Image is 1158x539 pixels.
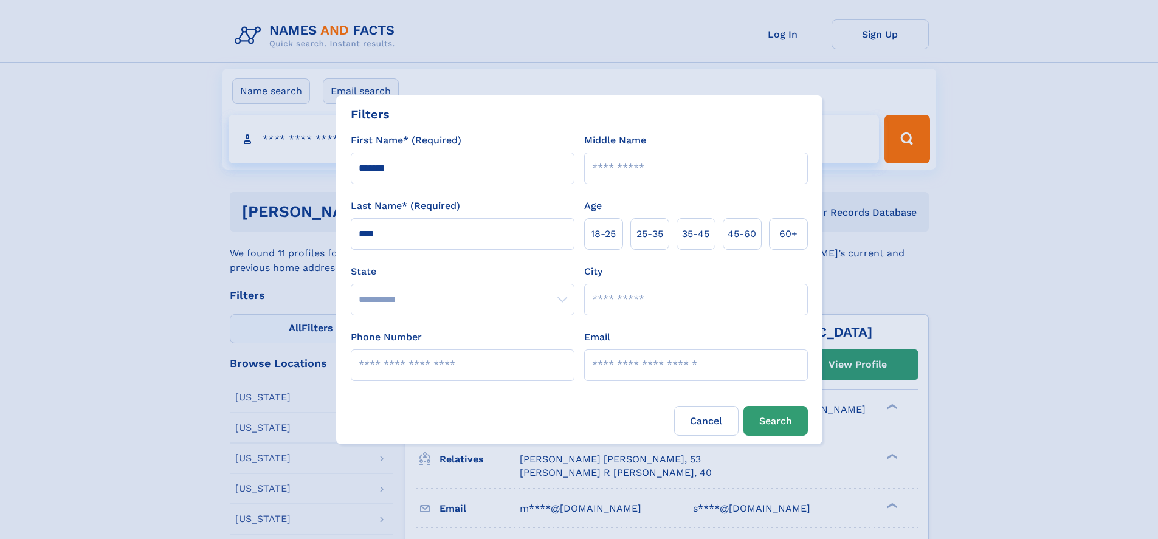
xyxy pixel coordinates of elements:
span: 35‑45 [682,227,709,241]
span: 45‑60 [728,227,756,241]
label: Last Name* (Required) [351,199,460,213]
span: 60+ [779,227,798,241]
label: Cancel [674,406,739,436]
div: Filters [351,105,390,123]
label: Email [584,330,610,345]
label: Middle Name [584,133,646,148]
label: First Name* (Required) [351,133,461,148]
label: Age [584,199,602,213]
label: Phone Number [351,330,422,345]
label: City [584,264,602,279]
button: Search [743,406,808,436]
label: State [351,264,574,279]
span: 25‑35 [636,227,663,241]
span: 18‑25 [591,227,616,241]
